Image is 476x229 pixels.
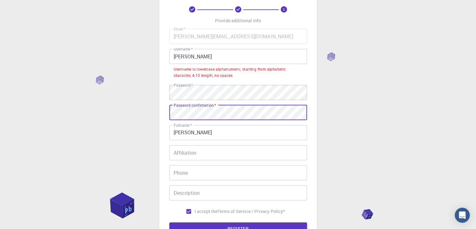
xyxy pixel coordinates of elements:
p: Terms of Service / Privacy Policy * [218,208,285,215]
label: Fullname [174,123,192,128]
label: Password [174,83,193,88]
label: Email [174,26,186,32]
div: Open Intercom Messenger [455,208,470,223]
label: Password confirmation [174,103,216,108]
span: I accept the [195,208,218,215]
a: Terms of Service / Privacy Policy* [218,208,285,215]
text: 3 [283,7,285,12]
p: Provide additional info [215,18,261,24]
label: username [174,46,193,52]
div: Username is lowercase alphanumeric, starting from alphabetic character, 4-15 length, no spaces [174,66,303,79]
